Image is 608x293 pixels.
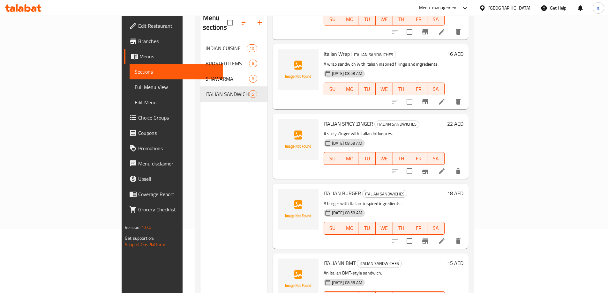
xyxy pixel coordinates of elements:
[417,233,433,249] button: Branch-specific-item
[341,13,358,26] button: MO
[324,13,341,26] button: SU
[124,110,223,125] a: Choice Groups
[206,60,249,67] span: BROSTED ITEMS
[344,15,356,24] span: MO
[329,70,365,77] span: [DATE] 08:58 AM
[447,259,463,267] h6: 15 AED
[410,152,427,165] button: FR
[447,119,463,128] h6: 22 AED
[341,83,358,95] button: MO
[378,154,390,163] span: WE
[427,222,445,235] button: SA
[138,114,218,121] span: Choice Groups
[395,223,408,233] span: TH
[138,190,218,198] span: Coverage Report
[378,15,390,24] span: WE
[344,154,356,163] span: MO
[357,260,402,267] span: ITALIAN SANDWICHES
[403,95,416,108] span: Select to update
[447,49,463,58] h6: 16 AED
[413,154,425,163] span: FR
[138,144,218,152] span: Promotions
[237,15,252,30] span: Sort sections
[324,188,361,198] span: ITALIAN BURGER
[135,99,218,106] span: Edit Menu
[329,280,365,286] span: [DATE] 08:58 AM
[413,84,425,94] span: FR
[438,237,446,245] a: Edit menu item
[138,160,218,167] span: Menu disclaimer
[375,121,419,128] span: ITALIAN SANDWICHES
[200,38,267,104] nav: Menu sections
[410,222,427,235] button: FR
[344,223,356,233] span: MO
[124,171,223,187] a: Upsell
[358,83,376,95] button: TU
[413,223,425,233] span: FR
[124,156,223,171] a: Menu disclaimer
[125,234,154,242] span: Get support on:
[223,16,237,29] span: Select all sections
[327,223,339,233] span: SU
[430,223,442,233] span: SA
[393,13,410,26] button: TH
[324,83,341,95] button: SU
[376,83,393,95] button: WE
[327,84,339,94] span: SU
[124,49,223,64] a: Menus
[206,44,247,52] span: INDIAN CUISINE
[200,56,267,71] div: BROSTED ITEMS6
[125,240,165,249] a: Support.OpsPlatform
[138,206,218,213] span: Grocery Checklist
[358,13,376,26] button: TU
[361,223,373,233] span: TU
[206,75,249,83] div: SHAWARMA
[362,190,407,198] div: ITALIAN SANDWICHES
[358,222,376,235] button: TU
[374,121,419,128] div: ITALIAN SANDWICHES
[327,154,339,163] span: SU
[135,83,218,91] span: Full Menu View
[138,37,218,45] span: Branches
[138,175,218,183] span: Upsell
[395,15,408,24] span: TH
[329,210,365,216] span: [DATE] 08:58 AM
[488,4,530,11] div: [GEOGRAPHIC_DATA]
[278,189,319,230] img: ITALIAN BURGER
[124,125,223,141] a: Coupons
[403,165,416,178] span: Select to update
[249,60,257,67] div: items
[378,223,390,233] span: WE
[410,83,427,95] button: FR
[130,79,223,95] a: Full Menu View
[430,15,442,24] span: SA
[393,152,410,165] button: TH
[324,119,373,128] span: ITALIAN SPICY ZINGER
[249,75,257,83] div: items
[206,90,249,98] span: ITALIAN SANDWICHES
[125,223,140,231] span: Version:
[395,84,408,94] span: TH
[378,84,390,94] span: WE
[417,164,433,179] button: Branch-specific-item
[361,154,373,163] span: TU
[413,15,425,24] span: FR
[124,187,223,202] a: Coverage Report
[249,76,257,82] span: 8
[430,84,442,94] span: SA
[361,15,373,24] span: TU
[451,233,466,249] button: delete
[327,15,339,24] span: SU
[200,71,267,86] div: SHAWARMA8
[324,130,445,138] p: A spicy Zinger with Italian influences.
[358,152,376,165] button: TU
[141,223,151,231] span: 1.0.0
[138,22,218,30] span: Edit Restaurant
[247,45,257,51] span: 10
[200,40,267,56] div: INDIAN CUISINE10
[410,13,427,26] button: FR
[278,49,319,90] img: Italian Wrap
[376,222,393,235] button: WE
[451,164,466,179] button: delete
